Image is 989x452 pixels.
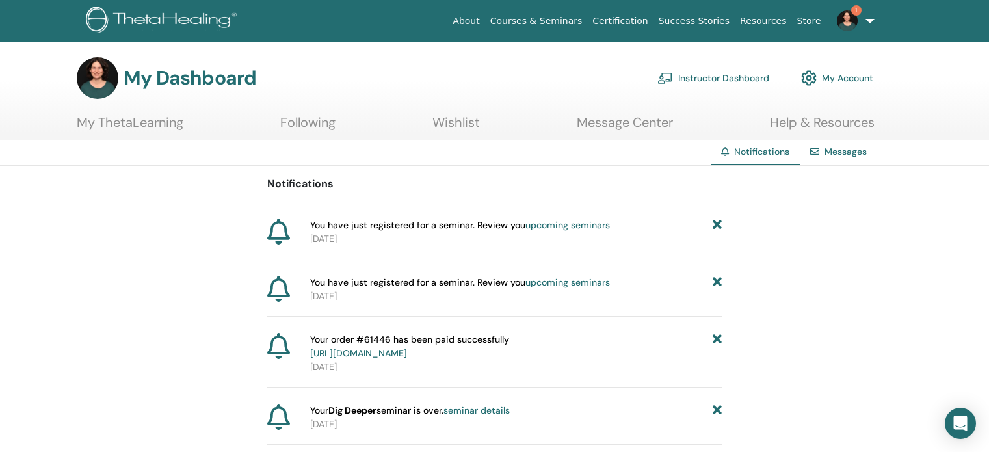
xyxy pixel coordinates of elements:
[770,114,875,140] a: Help & Resources
[77,57,118,99] img: default.jpg
[310,333,509,360] span: Your order #61446 has been paid successfully
[801,67,817,89] img: cog.svg
[328,405,376,416] strong: Dig Deeper
[447,9,484,33] a: About
[801,64,873,92] a: My Account
[310,404,510,418] span: Your seminar is over.
[310,276,610,289] span: You have just registered for a seminar. Review you
[124,66,256,90] h3: My Dashboard
[310,360,722,374] p: [DATE]
[945,408,976,439] div: Open Intercom Messenger
[267,176,722,192] p: Notifications
[734,146,789,157] span: Notifications
[310,347,407,359] a: [URL][DOMAIN_NAME]
[653,9,735,33] a: Success Stories
[443,405,510,416] a: seminar details
[735,9,792,33] a: Resources
[792,9,826,33] a: Store
[432,114,480,140] a: Wishlist
[310,232,722,246] p: [DATE]
[851,5,862,16] span: 1
[310,289,722,303] p: [DATE]
[310,418,722,431] p: [DATE]
[824,146,867,157] a: Messages
[77,114,183,140] a: My ThetaLearning
[310,219,610,232] span: You have just registered for a seminar. Review you
[577,114,673,140] a: Message Center
[86,7,241,36] img: logo.png
[587,9,653,33] a: Certification
[837,10,858,31] img: default.jpg
[485,9,588,33] a: Courses & Seminars
[657,72,673,84] img: chalkboard-teacher.svg
[657,64,769,92] a: Instructor Dashboard
[280,114,336,140] a: Following
[525,219,610,231] a: upcoming seminars
[525,276,610,288] a: upcoming seminars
